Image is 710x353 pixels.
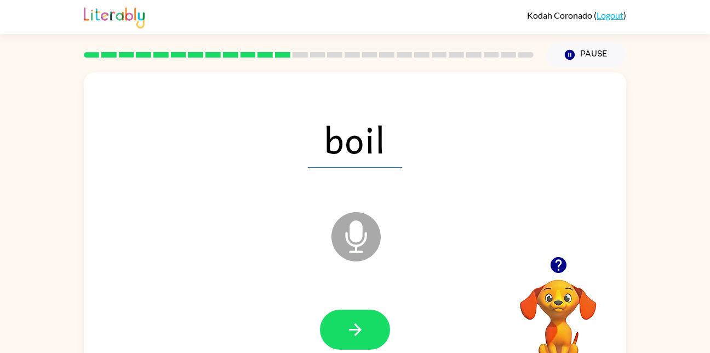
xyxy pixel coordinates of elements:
button: Pause [547,42,626,67]
span: Kodah Coronado [527,10,594,20]
span: boil [308,111,402,168]
div: ( ) [527,10,626,20]
a: Logout [597,10,623,20]
img: Literably [84,4,145,29]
